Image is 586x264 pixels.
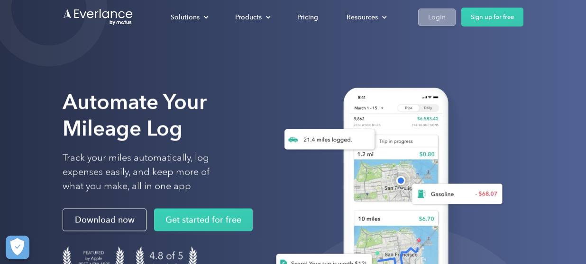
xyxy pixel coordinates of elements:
[337,9,394,26] div: Resources
[6,236,29,259] button: Cookies Settings
[226,9,278,26] div: Products
[347,11,378,23] div: Resources
[235,11,262,23] div: Products
[428,11,446,23] div: Login
[461,8,523,26] a: Sign up for free
[171,11,200,23] div: Solutions
[418,9,456,26] a: Login
[288,9,328,26] a: Pricing
[63,8,134,26] a: Go to homepage
[161,9,216,26] div: Solutions
[297,11,318,23] div: Pricing
[154,209,253,231] a: Get started for free
[63,89,207,141] strong: Automate Your Mileage Log
[63,151,232,194] p: Track your miles automatically, log expenses easily, and keep more of what you make, all in one app
[63,209,146,231] a: Download now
